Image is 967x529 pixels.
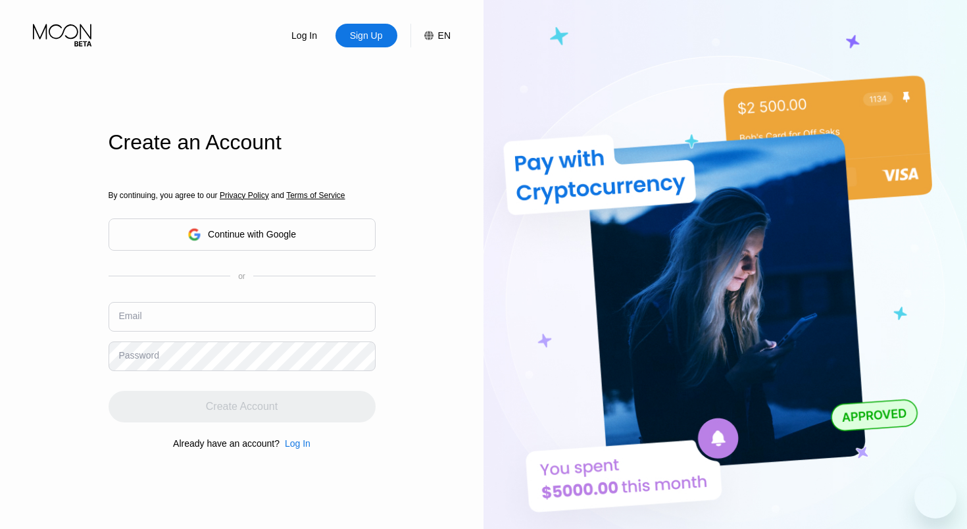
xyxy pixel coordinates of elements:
[335,24,397,47] div: Sign Up
[208,229,296,239] div: Continue with Google
[349,29,384,42] div: Sign Up
[914,476,956,518] iframe: Button to launch messaging window
[119,350,159,361] div: Password
[438,30,451,41] div: EN
[119,311,142,321] div: Email
[280,438,310,449] div: Log In
[238,272,245,281] div: or
[220,191,269,200] span: Privacy Policy
[285,438,310,449] div: Log In
[290,29,318,42] div: Log In
[269,191,287,200] span: and
[109,130,376,155] div: Create an Account
[410,24,451,47] div: EN
[274,24,335,47] div: Log In
[109,191,376,200] div: By continuing, you agree to our
[173,438,280,449] div: Already have an account?
[286,191,345,200] span: Terms of Service
[109,218,376,251] div: Continue with Google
